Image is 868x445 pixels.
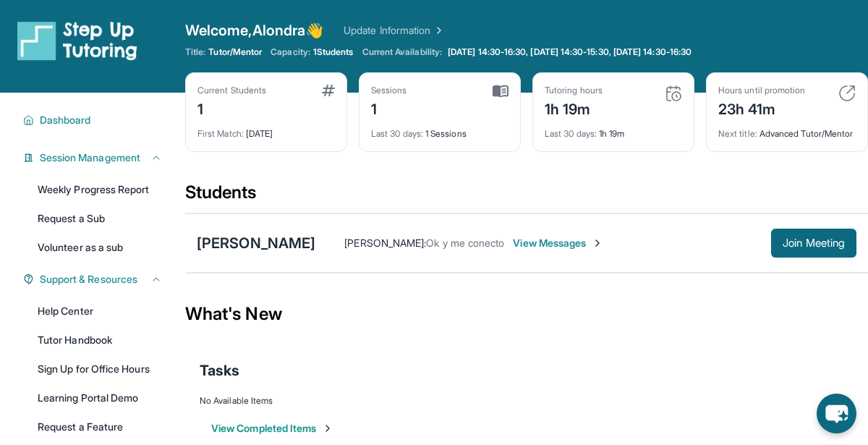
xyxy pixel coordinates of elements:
div: Sessions [371,85,407,96]
img: card [838,85,856,102]
a: Volunteer as a sub [29,234,171,260]
div: 1 [197,96,266,119]
button: View Completed Items [211,421,333,436]
span: View Messages [513,236,603,250]
span: Join Meeting [783,239,845,247]
div: Current Students [197,85,266,96]
div: 1h 19m [545,96,603,119]
a: Tutor Handbook [29,327,171,353]
div: Tutoring hours [545,85,603,96]
span: Last 30 days : [545,128,597,139]
div: 1h 19m [545,119,682,140]
button: Session Management [34,151,162,165]
span: Session Management [40,151,140,165]
span: Current Availability: [362,46,442,58]
div: What's New [185,282,868,346]
span: [DATE] 14:30-16:30, [DATE] 14:30-15:30, [DATE] 14:30-16:30 [448,46,692,58]
button: Join Meeting [771,229,856,258]
div: 1 Sessions [371,119,509,140]
span: Capacity: [271,46,310,58]
a: Update Information [344,23,445,38]
button: chat-button [817,394,856,433]
div: Advanced Tutor/Mentor [718,119,856,140]
a: [DATE] 14:30-16:30, [DATE] 14:30-15:30, [DATE] 14:30-16:30 [445,46,694,58]
div: No Available Items [200,395,854,407]
img: card [665,85,682,102]
span: Title: [185,46,205,58]
span: Ok y me conecto [426,237,504,249]
span: Last 30 days : [371,128,423,139]
span: Welcome, Alondra 👋 [185,20,323,41]
div: Hours until promotion [718,85,805,96]
div: [DATE] [197,119,335,140]
img: card [493,85,509,98]
a: Weekly Progress Report [29,177,171,203]
button: Support & Resources [34,272,162,287]
span: Tasks [200,360,239,381]
img: card [322,85,335,96]
div: Students [185,181,868,213]
img: logo [17,20,137,61]
span: Dashboard [40,113,91,127]
a: Sign Up for Office Hours [29,356,171,382]
div: 23h 41m [718,96,805,119]
div: 1 [371,96,407,119]
button: Dashboard [34,113,162,127]
span: First Match : [197,128,244,139]
a: Help Center [29,298,171,324]
a: Request a Sub [29,205,171,232]
span: [PERSON_NAME] : [344,237,426,249]
img: Chevron-Right [592,237,603,249]
img: Chevron Right [430,23,445,38]
span: Tutor/Mentor [208,46,262,58]
a: Request a Feature [29,414,171,440]
span: 1 Students [313,46,354,58]
a: Learning Portal Demo [29,385,171,411]
span: Next title : [718,128,757,139]
span: Support & Resources [40,272,137,287]
div: [PERSON_NAME] [197,233,315,253]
